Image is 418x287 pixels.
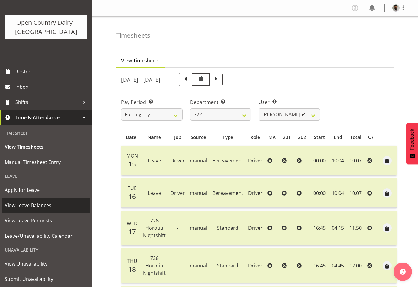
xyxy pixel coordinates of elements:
[329,146,346,175] td: 10:04
[5,185,87,195] span: Apply for Leave
[15,98,80,107] span: Shifts
[298,134,306,141] span: 202
[174,134,181,141] span: Job
[116,32,150,39] h4: Timesheets
[190,99,252,106] label: Department
[126,134,136,141] span: Date
[2,244,90,256] div: Unavailability
[190,157,207,164] span: manual
[5,274,87,284] span: Submit Unavailability
[248,262,263,269] span: Driver
[129,227,136,236] span: 17
[143,255,166,276] span: 726 Horotiu Nightshift
[329,248,346,283] td: 04:45
[268,134,276,141] span: MA
[210,248,246,283] td: Standard
[170,157,185,164] span: Driver
[15,67,89,76] span: Roster
[248,157,263,164] span: Driver
[147,134,161,141] span: Name
[177,225,178,231] span: -
[346,178,365,208] td: 10.07
[310,248,329,283] td: 16:45
[210,146,246,175] td: Bereavement
[2,271,90,287] a: Submit Unavailability
[15,82,89,91] span: Inbox
[15,113,80,122] span: Time & Attendance
[210,178,246,208] td: Bereavement
[368,134,376,141] span: O/T
[2,228,90,244] a: Leave/Unavailability Calendar
[148,157,161,164] span: Leave
[11,18,81,36] div: Open Country Dairy - [GEOGRAPHIC_DATA]
[129,265,136,274] span: 18
[2,182,90,198] a: Apply for Leave
[346,248,365,283] td: 12.00
[314,134,325,141] span: Start
[5,142,87,151] span: View Timesheets
[5,158,87,167] span: Manual Timesheet Entry
[346,211,365,245] td: 11.50
[128,185,137,192] span: Tue
[409,129,415,150] span: Feedback
[190,225,207,231] span: manual
[329,211,346,245] td: 04:15
[2,170,90,182] div: Leave
[310,146,329,175] td: 00:00
[127,220,138,227] span: Wed
[129,160,136,168] span: 15
[143,217,166,239] span: 726 Horotiu Nightshift
[400,269,406,275] img: help-xxl-2.png
[2,139,90,155] a: View Timesheets
[310,178,329,208] td: 00:00
[170,190,185,196] span: Driver
[310,211,329,245] td: 16:45
[5,259,87,268] span: View Unavailability
[392,4,400,12] img: gurpreet-singh317c28da1b01342c0902ac45d1f14480.png
[191,134,206,141] span: Source
[126,152,138,159] span: Mon
[250,134,260,141] span: Role
[127,258,137,264] span: Thu
[5,216,87,225] span: View Leave Requests
[283,134,291,141] span: 201
[177,262,178,269] span: -
[5,201,87,210] span: View Leave Balances
[248,190,263,196] span: Driver
[210,211,246,245] td: Standard
[329,178,346,208] td: 10:04
[190,262,207,269] span: manual
[2,155,90,170] a: Manual Timesheet Entry
[334,134,342,141] span: End
[121,99,183,106] label: Pay Period
[148,190,161,196] span: Leave
[129,192,136,201] span: 16
[5,231,87,240] span: Leave/Unavailability Calendar
[346,146,365,175] td: 10.07
[2,198,90,213] a: View Leave Balances
[259,99,320,106] label: User
[2,256,90,271] a: View Unavailability
[121,57,160,64] span: View Timesheets
[190,190,207,196] span: manual
[222,134,233,141] span: Type
[406,123,418,164] button: Feedback - Show survey
[2,213,90,228] a: View Leave Requests
[248,225,263,231] span: Driver
[2,127,90,139] div: Timesheet
[350,134,361,141] span: Total
[121,76,160,83] h5: [DATE] - [DATE]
